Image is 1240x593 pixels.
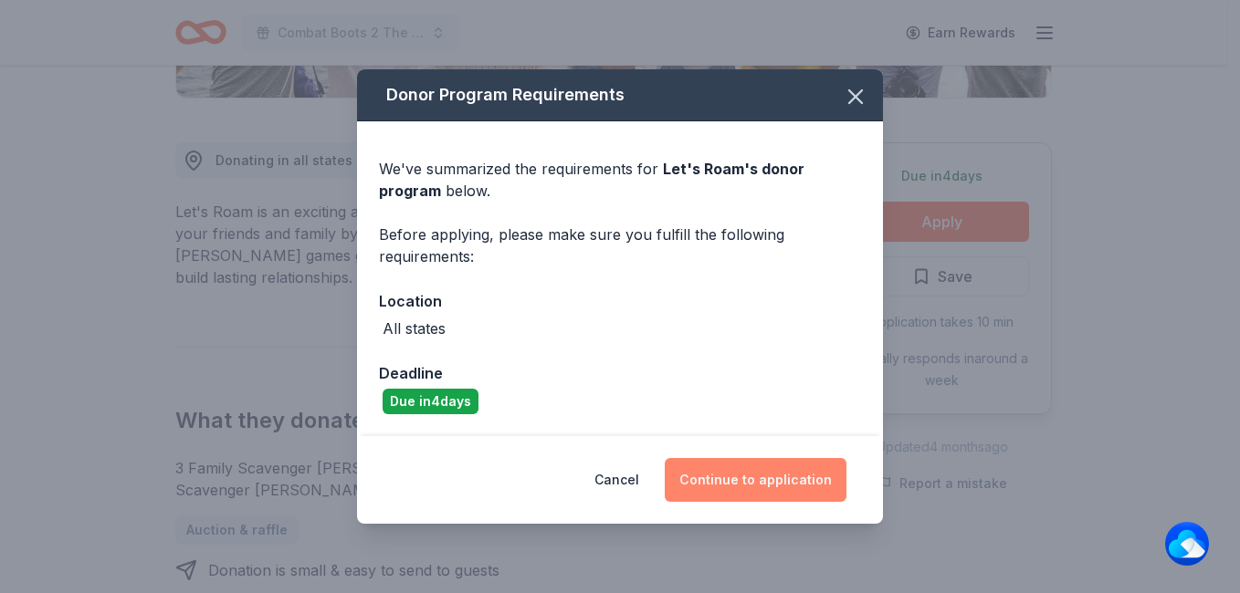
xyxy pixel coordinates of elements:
div: Deadline [379,361,861,385]
div: Before applying, please make sure you fulfill the following requirements: [379,224,861,267]
div: Location [379,289,861,313]
div: Donor Program Requirements [357,69,883,121]
div: We've summarized the requirements for below. [379,158,861,202]
div: Due in 4 days [383,389,478,414]
div: All states [383,317,446,339]
button: Continue to application [665,458,846,502]
button: Cancel [594,458,639,502]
